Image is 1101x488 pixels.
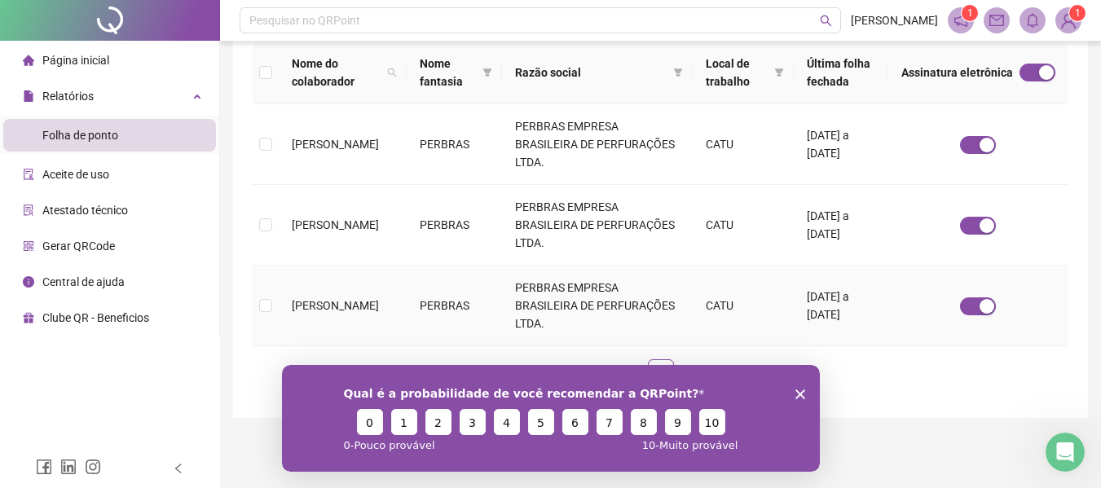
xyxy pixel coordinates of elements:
span: search [820,15,832,27]
span: filter [479,51,495,94]
span: Aceite de uso [42,168,109,181]
span: Central de ajuda [42,275,125,288]
td: CATU [693,104,794,185]
span: search [384,51,400,94]
span: filter [774,68,784,77]
span: search [387,68,397,77]
td: [DATE] a [DATE] [794,266,888,346]
td: PERBRAS EMPRESA BRASILEIRA DE PERFURAÇÕES LTDA. [502,266,693,346]
span: info-circle [23,276,34,288]
td: CATU [693,185,794,266]
span: left [173,463,184,474]
span: linkedin [60,459,77,475]
span: home [23,55,34,66]
span: Folha de ponto [42,129,118,142]
span: Local de trabalho [706,55,768,90]
span: Razão social [515,64,667,81]
span: audit [23,169,34,180]
sup: 1 [962,5,978,21]
td: [DATE] a [DATE] [794,104,888,185]
span: [PERSON_NAME] [292,138,379,151]
footer: QRPoint © 2025 - 2.93.1 - [220,431,1101,488]
span: filter [670,60,686,85]
td: PERBRAS [407,185,502,266]
span: Atestado técnico [42,204,128,217]
span: [PERSON_NAME] [292,299,379,312]
sup: Atualize o seu contato no menu Meus Dados [1069,5,1086,21]
span: file [23,90,34,102]
span: Assinatura eletrônica [901,64,1013,81]
iframe: Intercom live chat [1046,433,1085,472]
td: [DATE] a [DATE] [794,185,888,266]
span: 1 [967,7,973,19]
td: PERBRAS [407,104,502,185]
span: instagram [85,459,101,475]
span: bell [1025,13,1040,28]
span: Gerar QRCode [42,240,115,253]
td: CATU [693,266,794,346]
span: Nome fantasia [420,55,476,90]
button: right [680,359,707,385]
span: Relatórios [42,90,94,103]
img: 4353 [1056,8,1081,33]
span: mail [989,13,1004,28]
span: filter [482,68,492,77]
td: PERBRAS EMPRESA BRASILEIRA DE PERFURAÇÕES LTDA. [502,185,693,266]
span: 1 [1075,7,1081,19]
button: left [615,359,641,385]
span: facebook [36,459,52,475]
th: Última folha fechada [794,42,888,104]
li: Página anterior [615,359,641,385]
li: Próxima página [680,359,707,385]
span: filter [673,68,683,77]
td: PERBRAS [407,266,502,346]
span: gift [23,312,34,323]
a: 1 [649,360,673,385]
span: notification [953,13,968,28]
span: Página inicial [42,54,109,67]
span: Nome do colaborador [292,55,381,90]
span: filter [771,51,787,94]
td: PERBRAS EMPRESA BRASILEIRA DE PERFURAÇÕES LTDA. [502,104,693,185]
span: Clube QR - Beneficios [42,311,149,324]
iframe: Pesquisa da QRPoint [282,365,820,472]
span: qrcode [23,240,34,252]
li: 1 [648,359,674,385]
span: [PERSON_NAME] [851,11,938,29]
span: [PERSON_NAME] [292,218,379,231]
span: solution [23,204,34,216]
